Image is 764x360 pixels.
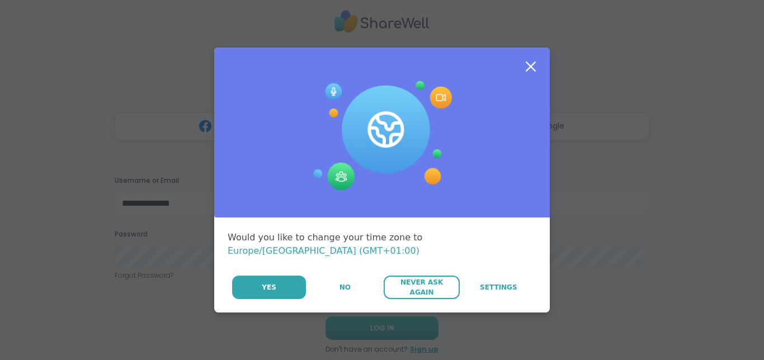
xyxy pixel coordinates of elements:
div: Would you like to change your time zone to [228,231,536,258]
span: Never Ask Again [389,277,454,297]
button: No [307,276,383,299]
button: Never Ask Again [384,276,459,299]
img: Session Experience [312,81,452,191]
span: Settings [480,282,517,292]
a: Settings [461,276,536,299]
span: No [339,282,351,292]
span: Europe/[GEOGRAPHIC_DATA] (GMT+01:00) [228,245,419,256]
span: Yes [262,282,276,292]
button: Yes [232,276,306,299]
